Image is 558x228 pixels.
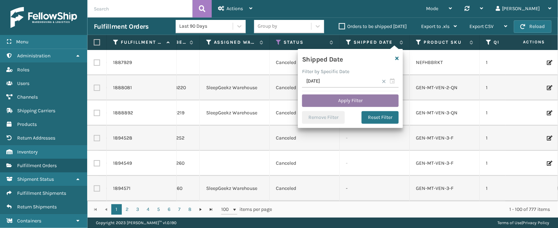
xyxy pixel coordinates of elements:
[17,163,57,169] span: Fulfillment Orders
[113,135,132,142] a: 1894528
[270,151,340,176] td: Canceled
[17,121,37,127] span: Products
[17,108,55,114] span: Shipping Carriers
[424,39,466,45] label: Product SKU
[17,204,57,210] span: Return Shipments
[200,176,270,201] td: SleepGeekz Warehouse
[17,218,41,224] span: Containers
[226,6,243,12] span: Actions
[302,53,343,64] h4: Shipped Date
[416,135,454,141] a: GEN-MT-VEN-3-F
[501,36,550,48] span: Actions
[11,7,77,28] img: logo
[270,176,340,201] td: Canceled
[339,23,407,29] label: Orders to be shipped [DATE]
[17,176,54,182] span: Shipment Status
[214,39,256,45] label: Assigned Warehouse
[200,100,270,126] td: SleepGeekz Warehouse
[96,218,176,228] p: Copyright 2023 [PERSON_NAME]™ v 1.0.190
[113,160,132,167] a: 1894549
[164,204,174,215] a: 6
[113,59,132,66] a: 1887929
[416,110,458,116] a: GEN-MT-VEN-3-QN
[270,50,340,75] td: Canceled
[302,94,399,107] button: Apply Filter
[480,126,550,151] td: 1
[132,204,143,215] a: 3
[94,22,148,31] h3: Fulfillment Orders
[470,23,494,29] span: Export CSV
[302,75,399,88] input: MM/DD/YYYY
[547,85,551,90] i: Edit
[416,59,443,65] a: NEFHBBRKT
[17,135,55,141] span: Return Addresses
[354,39,396,45] label: Shipped Date
[270,75,340,100] td: Canceled
[113,185,131,192] a: 1894571
[421,23,450,29] span: Export to .xls
[284,39,326,45] label: Status
[416,185,454,191] a: GEN-MT-VEN-3-F
[221,206,232,213] span: 100
[514,20,552,33] button: Reload
[270,100,340,126] td: Canceled
[340,126,410,151] td: -
[302,111,345,124] button: Remove Filter
[480,176,550,201] td: 1
[195,204,206,215] a: Go to the next page
[198,207,203,212] span: Go to the next page
[282,206,551,213] div: 1 - 100 of 777 items
[113,84,132,91] a: 1888081
[523,220,550,225] a: Privacy Policy
[547,60,551,65] i: Edit
[174,204,185,215] a: 7
[547,136,551,141] i: Edit
[17,190,66,196] span: Fulfillment Shipments
[200,75,270,100] td: SleepGeekz Warehouse
[258,23,277,30] div: Group by
[17,67,29,73] span: Roles
[17,80,29,86] span: Users
[480,100,550,126] td: 1
[480,75,550,100] td: 1
[416,85,458,91] a: GEN-MT-VEN-2-QN
[416,160,454,166] a: GEN-MT-VEN-3-F
[340,176,410,201] td: -
[179,23,233,30] div: Last 90 Days
[17,149,38,155] span: Inventory
[426,6,439,12] span: Mode
[494,39,536,45] label: Quantity
[17,53,50,59] span: Administration
[340,151,410,176] td: -
[206,204,216,215] a: Go to the last page
[122,204,132,215] a: 2
[16,39,28,45] span: Menu
[185,204,195,215] a: 8
[113,109,133,116] a: 1888892
[547,111,551,115] i: Edit
[498,220,522,225] a: Terms of Use
[480,151,550,176] td: 1
[302,69,349,74] label: Filter by Specific Date
[111,204,122,215] a: 1
[153,204,164,215] a: 5
[121,39,163,45] label: Fulfillment Order Id
[270,126,340,151] td: Canceled
[17,94,38,100] span: Channels
[547,161,551,166] i: Edit
[221,204,272,215] span: items per page
[362,111,399,124] button: Reset Filter
[498,218,550,228] div: |
[143,204,153,215] a: 4
[480,50,550,75] td: 1
[208,207,214,212] span: Go to the last page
